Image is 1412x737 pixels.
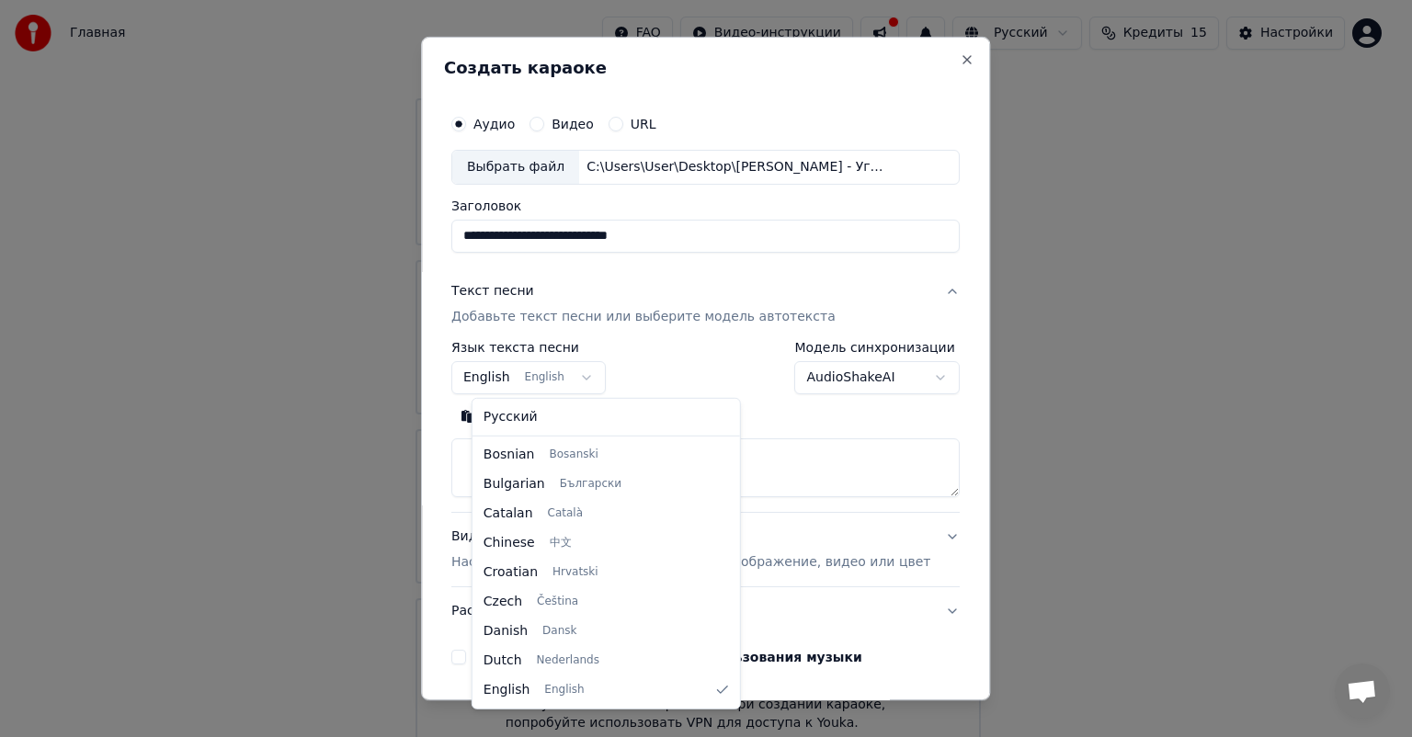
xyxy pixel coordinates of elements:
span: Bosnian [484,446,535,464]
span: Croatian [484,563,538,582]
span: Catalan [484,505,533,523]
span: Dansk [542,624,576,639]
span: Bosanski [549,448,598,462]
span: 中文 [550,536,572,550]
span: Nederlands [537,653,599,668]
span: Български [560,477,621,492]
span: English [544,683,584,697]
span: Dutch [484,652,522,670]
span: Czech [484,593,522,611]
span: Čeština [537,595,578,609]
span: English [484,681,530,699]
span: Русский [484,408,538,426]
span: Chinese [484,534,535,552]
span: Danish [484,622,528,641]
span: Català [548,506,583,521]
span: Hrvatski [552,565,598,580]
span: Bulgarian [484,475,545,493]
